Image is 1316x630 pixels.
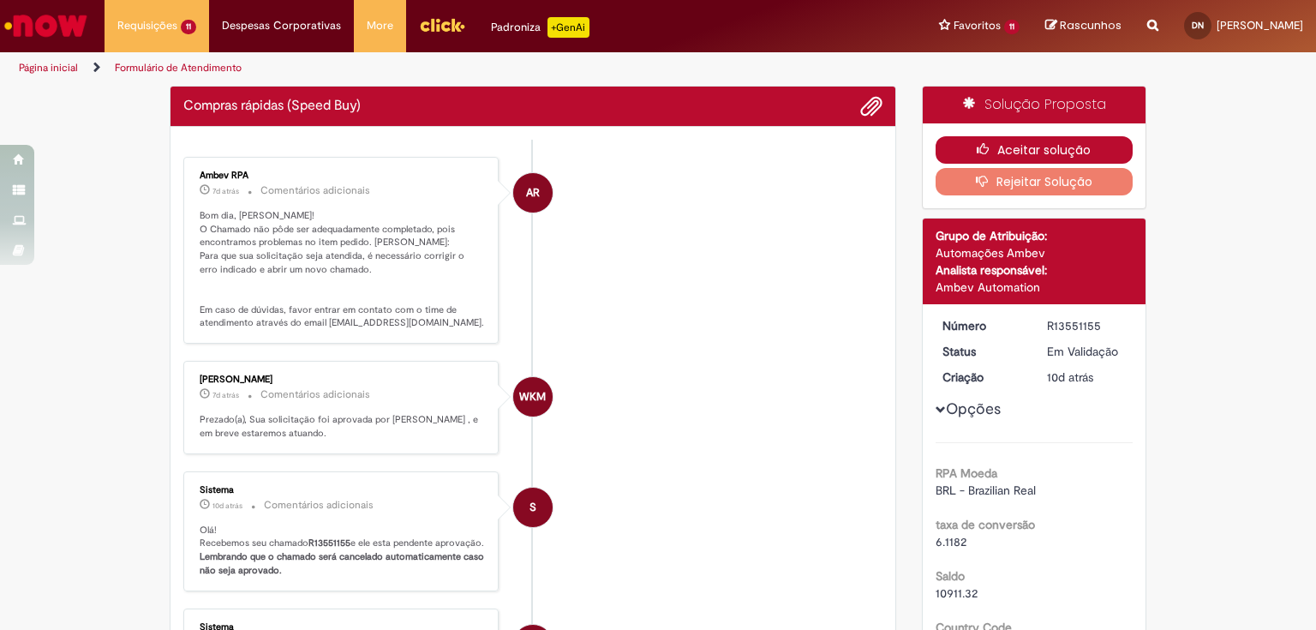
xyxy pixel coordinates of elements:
p: Olá! Recebemos seu chamado e ele esta pendente aprovação. [200,524,485,578]
span: BRL - Brazilian Real [936,483,1036,498]
h2: Compras rápidas (Speed Buy) Histórico de tíquete [183,99,361,114]
time: 22/09/2025 08:58:09 [212,390,239,400]
div: System [513,488,553,527]
div: Solução Proposta [923,87,1146,123]
button: Adicionar anexos [860,95,882,117]
div: Padroniza [491,17,589,38]
time: 19/09/2025 15:06:10 [212,501,242,511]
span: Requisições [117,17,177,34]
a: Formulário de Atendimento [115,61,242,75]
a: Rascunhos [1045,18,1122,34]
time: 22/09/2025 09:25:29 [212,186,239,196]
img: click_logo_yellow_360x200.png [419,12,465,38]
time: 19/09/2025 15:05:58 [1047,369,1093,385]
div: [PERSON_NAME] [200,375,485,385]
b: R13551155 [308,537,350,549]
span: More [367,17,393,34]
div: Em Validação [1047,343,1127,360]
dt: Criação [930,369,1035,386]
dt: Número [930,317,1035,334]
p: Prezado(a), Sua solicitação foi aprovada por [PERSON_NAME] , e em breve estaremos atuando. [200,413,485,440]
span: Rascunhos [1060,17,1122,33]
span: DN [1192,20,1204,31]
b: Lembrando que o chamado será cancelado automaticamente caso não seja aprovado. [200,550,487,577]
span: 11 [1004,20,1020,34]
p: Bom dia, [PERSON_NAME]! O Chamado não pôde ser adequadamente completado, pois encontramos problem... [200,209,485,330]
span: 10d atrás [1047,369,1093,385]
div: Ambev Automation [936,279,1134,296]
div: R13551155 [1047,317,1127,334]
div: Grupo de Atribuição: [936,227,1134,244]
small: Comentários adicionais [260,183,370,198]
span: Favoritos [954,17,1001,34]
dt: Status [930,343,1035,360]
p: +GenAi [547,17,589,38]
span: 10d atrás [212,501,242,511]
small: Comentários adicionais [260,387,370,402]
div: Analista responsável: [936,261,1134,279]
span: Despesas Corporativas [222,17,341,34]
span: 10911.32 [936,585,978,601]
span: [PERSON_NAME] [1217,18,1303,33]
div: Ambev RPA [513,173,553,213]
span: 6.1182 [936,534,966,549]
img: ServiceNow [2,9,90,43]
b: RPA Moeda [936,465,997,481]
div: Ambev RPA [200,171,485,181]
b: taxa de conversão [936,517,1035,532]
div: William Kaio Maia [513,377,553,417]
span: WKM [519,376,546,417]
div: Automações Ambev [936,244,1134,261]
span: AR [526,172,540,213]
span: 7d atrás [212,186,239,196]
span: S [529,487,536,528]
a: Página inicial [19,61,78,75]
ul: Trilhas de página [13,52,864,84]
span: 7d atrás [212,390,239,400]
span: 11 [181,20,196,34]
button: Rejeitar Solução [936,168,1134,195]
button: Aceitar solução [936,136,1134,164]
div: Sistema [200,485,485,495]
small: Comentários adicionais [264,498,374,513]
div: 19/09/2025 20:05:58 [1047,369,1127,386]
b: Saldo [936,568,965,584]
